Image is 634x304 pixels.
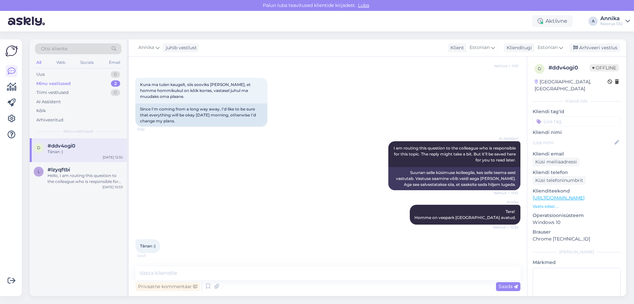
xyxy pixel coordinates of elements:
[533,108,621,115] p: Kliendi tag'id
[36,80,71,87] div: Minu vestlused
[533,169,621,176] p: Kliendi telefon
[356,2,371,8] span: Luba
[140,82,252,99] span: Kuna ma tulen kaugelt, siis sooviks [PERSON_NAME], et homme hommikukul on kõik korras, vastasel j...
[533,151,621,157] p: Kliendi email
[108,58,122,67] div: Email
[36,89,69,96] div: Tiimi vestlused
[548,64,590,72] div: # ddv4ogi0
[533,157,580,166] div: Küsi meiliaadressi
[48,173,123,185] div: Hello, I am routing this question to the colleague who is responsible for this topic. The reply m...
[103,155,123,160] div: [DATE] 12:32
[135,282,200,291] div: Privaatne kommentaar
[532,15,573,27] div: Aktiivne
[36,117,63,123] div: Arhiveeritud
[538,44,558,51] span: Estonian
[137,127,162,132] span: 11:52
[533,203,621,209] p: Vaata edasi ...
[493,225,518,230] span: Nähtud ✓ 12:32
[448,44,464,51] div: Klient
[36,71,45,78] div: Uus
[600,16,623,21] div: Annika
[79,58,95,67] div: Socials
[111,71,120,78] div: 0
[35,58,43,67] div: All
[569,43,620,52] div: Arhiveeri vestlus
[140,243,156,248] span: Tänan :)
[63,128,93,134] span: Minu vestlused
[538,66,541,71] span: d
[36,108,46,114] div: Kõik
[533,188,621,195] p: Klienditeekond
[48,167,70,173] span: #lzyqftbi
[494,199,518,204] span: Annika
[533,219,621,226] p: Windows 10
[533,116,621,126] input: Lisa tag
[137,253,162,258] span: 12:47
[470,44,490,51] span: Estonian
[588,17,598,26] div: A
[600,16,630,26] a: AnnikaNoorus OÜ
[533,176,586,185] div: Küsi telefoninumbrit
[499,283,518,289] span: Saada
[5,45,18,57] img: Askly Logo
[36,99,61,105] div: AI Assistent
[533,229,621,236] p: Brauser
[111,80,120,87] div: 2
[494,136,518,141] span: AI Assistent
[41,45,67,52] span: Otsi kliente
[533,212,621,219] p: Operatsioonisüsteem
[48,143,75,149] span: #ddv4ogi0
[102,185,123,190] div: [DATE] 10:53
[163,44,197,51] div: juhib vestlust
[494,64,518,68] span: Nähtud ✓ 11:51
[533,195,584,201] a: [URL][DOMAIN_NAME]
[37,145,40,150] span: d
[135,104,267,127] div: Since I'm coming from a long way away, I'd like to be sure that everything will be okay [DATE] mo...
[388,167,520,190] div: Suunan selle küsimuse kolleegile, kes selle teema eest vastutab. Vastuse saamine võib veidi aega ...
[590,64,619,71] span: Offline
[535,78,608,92] div: [GEOGRAPHIC_DATA], [GEOGRAPHIC_DATA]
[138,44,154,51] span: Annika
[533,129,621,136] p: Kliendi nimi
[111,89,120,96] div: 0
[533,236,621,242] p: Chrome [TECHNICAL_ID]
[533,98,621,104] div: Kliendi info
[533,259,621,266] p: Märkmed
[600,21,623,26] div: Noorus OÜ
[494,191,518,195] span: Nähtud ✓ 11:52
[38,169,40,174] span: l
[48,149,123,155] div: Tänan :)
[533,249,621,255] div: [PERSON_NAME]
[394,146,517,162] span: I am routing this question to the colleague who is responsible for this topic. The reply might ta...
[55,58,67,67] div: Web
[533,139,613,146] input: Lisa nimi
[504,44,532,51] div: Klienditugi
